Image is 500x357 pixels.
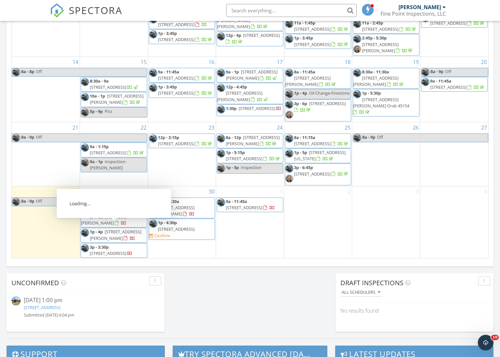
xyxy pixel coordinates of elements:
[217,104,283,116] a: 1:30p [STREET_ADDRESS]
[430,78,451,84] span: 9a - 11:45a
[90,84,126,90] span: [STREET_ADDRESS]
[50,9,122,23] a: SPECTORA
[158,69,213,81] a: 9a - 11:45a [STREET_ADDRESS]
[216,56,284,122] td: Go to September 17, 2025
[285,69,337,87] a: 8a - 11:45a [STREET_ADDRESS][PERSON_NAME]
[352,122,420,186] td: Go to September 26, 2025
[149,205,195,217] span: [STREET_ADDRESS][PERSON_NAME]
[285,69,293,77] img: img_3245.jpeg
[139,122,148,133] a: Go to September 22, 2025
[353,69,405,87] a: 8:30a - 11:30a [STREET_ADDRESS][PERSON_NAME]
[81,214,126,226] span: [STREET_ADDRESS][PERSON_NAME]
[353,97,409,109] span: [STREET_ADDRESS][PERSON_NAME] Orab 45154
[226,149,281,162] a: 1p - 5:15p [STREET_ADDRESS]
[81,207,147,228] a: 8a - 10:45a [STREET_ADDRESS][PERSON_NAME]
[81,92,147,107] a: 10a - 1p [STREET_ADDRESS][PERSON_NAME]
[90,150,126,156] span: [STREET_ADDRESS]
[90,78,109,84] span: 8:30a - 9a
[217,84,225,92] img: img_3245.jpeg
[294,171,331,177] span: [STREET_ADDRESS]
[342,290,380,295] div: All schedulers
[362,35,414,53] a: 2:45p - 5:30p [STREET_ADDRESS][PERSON_NAME]
[362,90,381,96] span: 1p - 5:30p
[226,84,247,90] span: 12p - 4:45p
[480,57,488,67] a: Go to September 20, 2025
[158,84,177,90] span: 1p - 3:45p
[90,108,103,114] span: 5p - 9p
[445,69,451,74] span: Off
[90,250,126,256] span: [STREET_ADDRESS]
[12,122,80,186] td: Go to September 21, 2025
[309,101,346,106] span: [STREET_ADDRESS]
[353,45,361,53] img: img_4536.png
[149,30,157,39] img: img_3245.jpeg
[353,75,398,87] span: [STREET_ADDRESS][PERSON_NAME]
[353,20,361,28] img: img_3245.jpeg
[217,84,269,102] a: 12p - 4:45p [STREET_ADDRESS][PERSON_NAME]
[285,35,293,43] img: img_3245.jpeg
[352,56,420,122] td: Go to September 19, 2025
[71,186,80,197] a: Go to September 28, 2025
[285,101,293,109] img: img_3245.jpeg
[285,149,293,158] img: img_3245.jpeg
[24,312,147,318] div: Submitted [DATE] 6:04 pm
[217,31,283,46] a: 12p - 4p [STREET_ADDRESS]
[217,134,225,143] img: img_3245.jpeg
[158,15,207,27] a: 1p - 3:45p [STREET_ADDRESS]
[24,304,60,310] a: [STREET_ADDRESS]
[217,69,225,77] img: img_3245.jpeg
[343,122,352,133] a: Go to September 25, 2025
[294,101,307,106] span: 3p - 6p
[217,133,283,148] a: 8a - 12p [STREET_ADDRESS][PERSON_NAME]
[21,198,35,206] span: 8a - 9p
[226,156,262,162] span: [STREET_ADDRESS]
[226,69,277,81] a: 9a - 1p [STREET_ADDRESS][PERSON_NAME]
[149,197,215,219] a: 8a - 11:30a [STREET_ADDRESS][PERSON_NAME]
[343,57,352,67] a: Go to September 18, 2025
[420,56,488,122] td: Go to September 20, 2025
[294,101,346,113] a: 3p - 6p [STREET_ADDRESS]
[217,148,283,163] a: 1p - 5:15p [STREET_ADDRESS]
[285,75,331,87] span: [STREET_ADDRESS][PERSON_NAME]
[149,133,215,148] a: 12p - 3:15p [STREET_ADDRESS]
[217,149,225,158] img: img_3245.jpeg
[149,29,215,44] a: 1p - 3:45p [STREET_ADDRESS]
[90,229,141,241] a: 1p - 4p [STREET_ADDRESS][PERSON_NAME]
[284,186,352,258] td: Go to October 2, 2025
[430,84,467,90] span: [STREET_ADDRESS]
[81,243,147,258] a: 3p - 3:30p [STREET_ADDRESS]
[336,302,493,319] div: No results found
[69,3,122,17] span: SPECTORA
[217,90,262,102] span: [STREET_ADDRESS][PERSON_NAME]
[285,34,352,49] a: 1p - 3:45p [STREET_ADDRESS]
[81,108,89,116] img: img_3245.jpeg
[158,84,213,96] a: 1p - 3:45p [STREET_ADDRESS]
[226,198,247,204] span: 9a - 11:45a
[284,122,352,186] td: Go to September 25, 2025
[420,122,488,186] td: Go to September 27, 2025
[148,122,216,186] td: Go to September 23, 2025
[362,69,389,75] span: 8:30a - 11:30a
[430,14,485,26] a: 9a - 12:30p [STREET_ADDRESS]
[90,78,139,90] a: 8:30a - 9a [STREET_ADDRESS]
[340,278,403,287] span: Draft Inspections
[80,56,148,122] td: Go to September 15, 2025
[154,233,170,238] div: Confirm
[158,141,195,147] span: [STREET_ADDRESS]
[158,198,179,204] span: 8a - 11:30a
[241,164,261,170] span: Inspection
[12,186,80,258] td: Go to September 28, 2025
[149,198,157,207] img: img_3245.jpeg
[381,10,446,17] div: Fine Point Inspections, LLC
[226,205,262,210] span: [STREET_ADDRESS]
[81,144,89,152] img: img_3245.jpeg
[226,4,357,17] input: Search everything...
[226,149,245,155] span: 1p - 5:15p
[158,134,213,147] a: 12p - 3:15p [STREET_ADDRESS]
[353,89,419,116] a: 1p - 5:30p [STREET_ADDRESS][PERSON_NAME] Orab 45154
[362,20,383,26] span: 11a - 2:45p
[226,134,241,140] span: 8a - 12p
[217,32,225,40] img: img_3245.jpeg
[80,122,148,186] td: Go to September 22, 2025
[105,108,112,114] span: Pics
